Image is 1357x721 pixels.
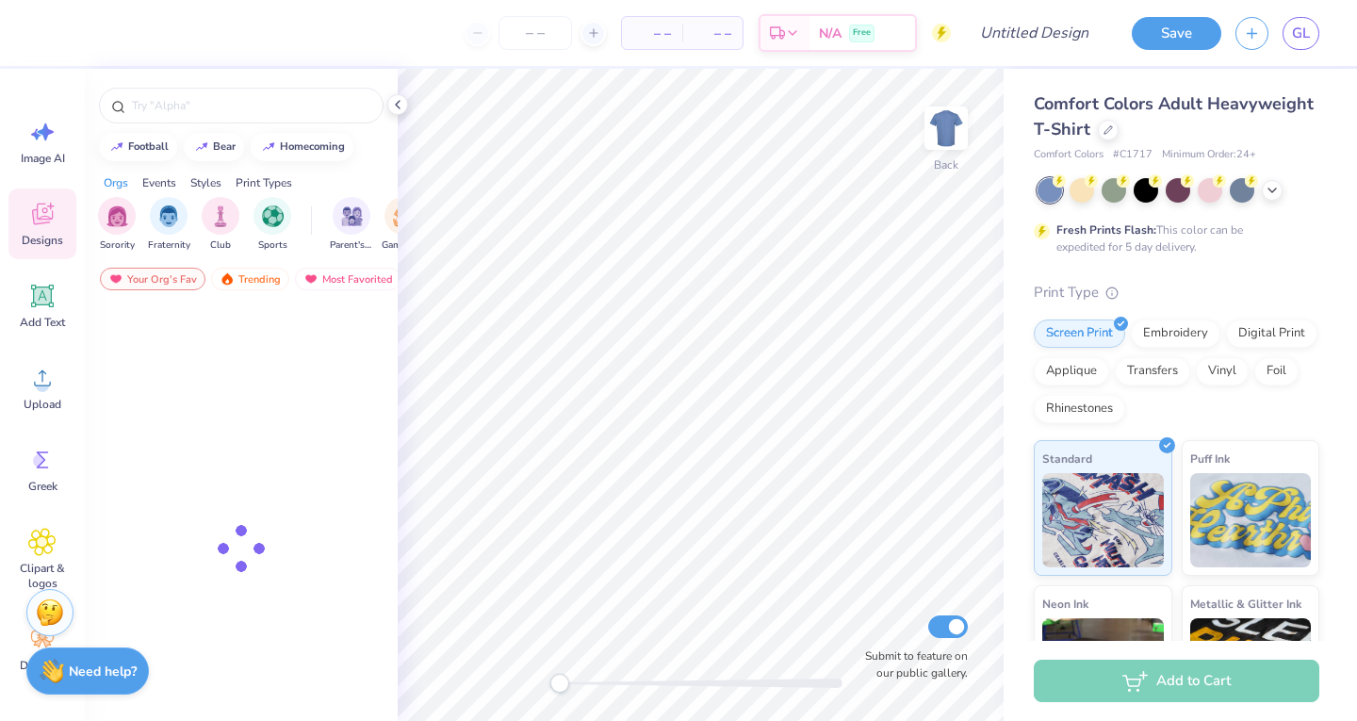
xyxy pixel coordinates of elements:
button: filter button [330,197,373,253]
button: filter button [202,197,239,253]
a: GL [1283,17,1319,50]
span: Sports [258,238,287,253]
div: Applique [1034,357,1109,385]
button: Save [1132,17,1221,50]
span: Clipart & logos [11,561,74,591]
div: bear [213,141,236,152]
div: Print Types [236,174,292,191]
button: homecoming [251,133,353,161]
span: Free [853,26,871,40]
div: filter for Parent's Weekend [330,197,373,253]
img: trend_line.gif [194,141,209,153]
div: Orgs [104,174,128,191]
span: Minimum Order: 24 + [1162,147,1256,163]
span: Comfort Colors Adult Heavyweight T-Shirt [1034,92,1314,140]
div: Rhinestones [1034,395,1125,423]
button: filter button [148,197,190,253]
img: trend_line.gif [109,141,124,153]
span: – – [633,24,671,43]
span: GL [1292,23,1310,44]
div: Print Type [1034,282,1319,303]
img: Puff Ink [1190,473,1312,567]
div: This color can be expedited for 5 day delivery. [1056,221,1288,255]
button: football [99,133,177,161]
span: # C1717 [1113,147,1153,163]
div: Transfers [1115,357,1190,385]
span: Fraternity [148,238,190,253]
img: Metallic & Glitter Ink [1190,618,1312,713]
div: Most Favorited [295,268,401,290]
span: Puff Ink [1190,449,1230,468]
img: Parent's Weekend Image [341,205,363,227]
div: Events [142,174,176,191]
strong: Fresh Prints Flash: [1056,222,1156,238]
div: Foil [1254,357,1299,385]
div: filter for Sports [253,197,291,253]
div: Back [934,156,958,173]
input: Untitled Design [965,14,1104,52]
button: filter button [382,197,425,253]
img: Club Image [210,205,231,227]
span: N/A [819,24,842,43]
span: Decorate [20,658,65,673]
img: most_fav.gif [108,272,123,286]
img: Sorority Image [106,205,128,227]
span: Greek [28,479,57,494]
span: – – [694,24,731,43]
div: Digital Print [1226,320,1317,348]
img: Standard [1042,473,1164,567]
span: Sorority [100,238,135,253]
img: trending.gif [220,272,235,286]
input: Try "Alpha" [130,96,371,115]
strong: Need help? [69,663,137,680]
span: Image AI [21,151,65,166]
div: Screen Print [1034,320,1125,348]
span: Designs [22,233,63,248]
span: Neon Ink [1042,594,1088,614]
span: Game Day [382,238,425,253]
button: filter button [253,197,291,253]
div: Embroidery [1131,320,1220,348]
img: most_fav.gif [303,272,319,286]
div: football [128,141,169,152]
img: Game Day Image [393,205,415,227]
span: Comfort Colors [1034,147,1104,163]
div: Vinyl [1196,357,1249,385]
img: Neon Ink [1042,618,1164,713]
input: – – [499,16,572,50]
div: homecoming [280,141,345,152]
div: Styles [190,174,221,191]
span: Standard [1042,449,1092,468]
div: filter for Sorority [98,197,136,253]
span: Metallic & Glitter Ink [1190,594,1301,614]
div: Accessibility label [550,674,569,693]
img: Sports Image [262,205,284,227]
div: Trending [211,268,289,290]
div: filter for Fraternity [148,197,190,253]
label: Submit to feature on our public gallery. [855,647,968,681]
button: filter button [98,197,136,253]
span: Upload [24,397,61,412]
div: Your Org's Fav [100,268,205,290]
img: Back [927,109,965,147]
span: Add Text [20,315,65,330]
img: Fraternity Image [158,205,179,227]
img: trend_line.gif [261,141,276,153]
div: filter for Game Day [382,197,425,253]
span: Parent's Weekend [330,238,373,253]
button: bear [184,133,244,161]
span: Club [210,238,231,253]
div: filter for Club [202,197,239,253]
